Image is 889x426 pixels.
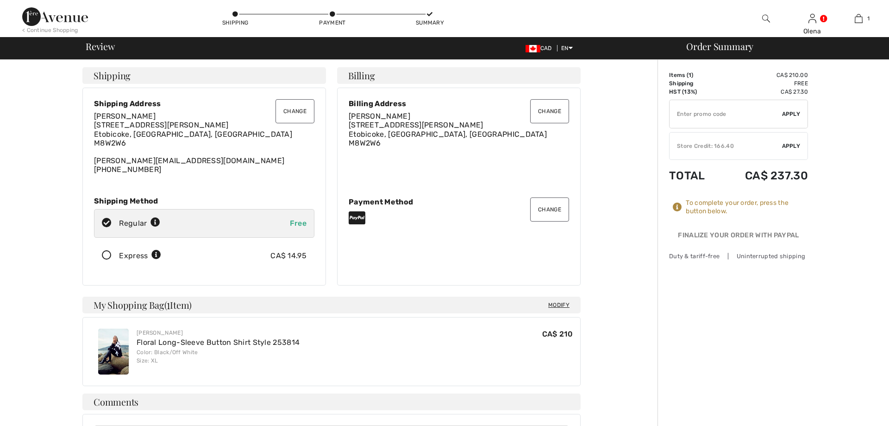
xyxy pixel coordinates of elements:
div: Express [119,250,161,261]
img: Floral Long-Sleeve Button Shirt Style 253814 [98,329,129,375]
img: search the website [762,13,770,24]
div: Summary [416,19,444,27]
span: Free [290,219,307,228]
span: CAD [526,45,556,51]
a: 1 [836,13,881,24]
td: CA$ 27.30 [720,88,808,96]
div: [PERSON_NAME][EMAIL_ADDRESS][DOMAIN_NAME] [PHONE_NUMBER] [94,112,314,174]
div: Olena [789,26,835,36]
a: Sign In [808,14,816,23]
div: Payment Method [349,197,569,206]
a: Floral Long-Sleeve Button Shirt Style 253814 [137,338,300,347]
td: Items ( ) [669,71,720,79]
button: Change [530,99,569,123]
div: Shipping Address [94,99,314,108]
img: Canadian Dollar [526,45,540,52]
div: [PERSON_NAME] [137,329,300,337]
div: Store Credit: 166.40 [670,142,782,150]
td: Free [720,79,808,88]
div: Finalize Your Order with PayPal [669,230,808,244]
td: HST (13%) [669,88,720,96]
img: 1ère Avenue [22,7,88,26]
span: Billing [348,71,375,80]
div: Payment [319,19,346,27]
div: Billing Address [349,99,569,108]
h4: My Shopping Bag [82,297,581,313]
span: Shipping [94,71,131,80]
td: Shipping [669,79,720,88]
span: 1 [867,14,870,23]
div: Shipping [221,19,249,27]
td: CA$ 237.30 [720,160,808,191]
div: Duty & tariff-free | Uninterrupted shipping [669,252,808,261]
span: 1 [167,298,170,310]
span: ( Item) [164,299,192,311]
button: Change [530,197,569,222]
span: Modify [548,300,570,310]
span: [STREET_ADDRESS][PERSON_NAME] Etobicoke, [GEOGRAPHIC_DATA], [GEOGRAPHIC_DATA] M8W2W6 [349,121,547,147]
span: [STREET_ADDRESS][PERSON_NAME] Etobicoke, [GEOGRAPHIC_DATA], [GEOGRAPHIC_DATA] M8W2W6 [94,121,292,147]
img: My Bag [855,13,863,24]
span: [PERSON_NAME] [349,112,410,121]
div: < Continue Shopping [22,26,78,34]
input: Promo code [670,100,782,128]
span: Review [86,42,115,51]
td: CA$ 210.00 [720,71,808,79]
div: To complete your order, press the button below. [686,199,808,216]
div: Order Summary [675,42,883,51]
span: EN [561,45,573,51]
div: CA$ 14.95 [270,250,307,261]
button: Change [275,99,314,123]
img: My Info [808,13,816,24]
span: Apply [782,142,801,150]
span: [PERSON_NAME] [94,112,156,121]
td: Total [669,160,720,191]
span: 1 [689,72,691,78]
span: Apply [782,110,801,118]
div: Shipping Method [94,197,314,205]
h4: Comments [82,394,581,410]
span: CA$ 210 [542,330,573,338]
div: Regular [119,218,160,229]
div: Color: Black/Off White Size: XL [137,348,300,365]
